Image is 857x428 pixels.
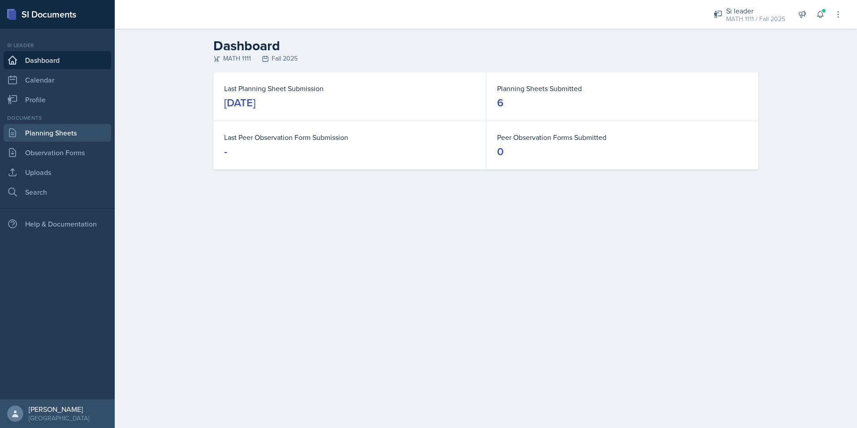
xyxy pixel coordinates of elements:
[497,144,504,159] div: 0
[4,144,111,162] a: Observation Forms
[4,71,111,89] a: Calendar
[726,5,785,16] div: Si leader
[497,132,748,143] dt: Peer Observation Forms Submitted
[4,114,111,122] div: Documents
[224,83,475,94] dt: Last Planning Sheet Submission
[224,132,475,143] dt: Last Peer Observation Form Submission
[4,215,111,233] div: Help & Documentation
[4,91,111,109] a: Profile
[224,144,227,159] div: -
[4,51,111,69] a: Dashboard
[4,41,111,49] div: Si leader
[213,38,758,54] h2: Dashboard
[726,14,785,24] div: MATH 1111 / Fall 2025
[29,414,89,423] div: [GEOGRAPHIC_DATA]
[213,54,758,63] div: MATH 1111 Fall 2025
[497,83,748,94] dt: Planning Sheets Submitted
[224,96,255,110] div: [DATE]
[497,96,503,110] div: 6
[4,183,111,201] a: Search
[29,405,89,414] div: [PERSON_NAME]
[4,163,111,181] a: Uploads
[4,124,111,142] a: Planning Sheets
